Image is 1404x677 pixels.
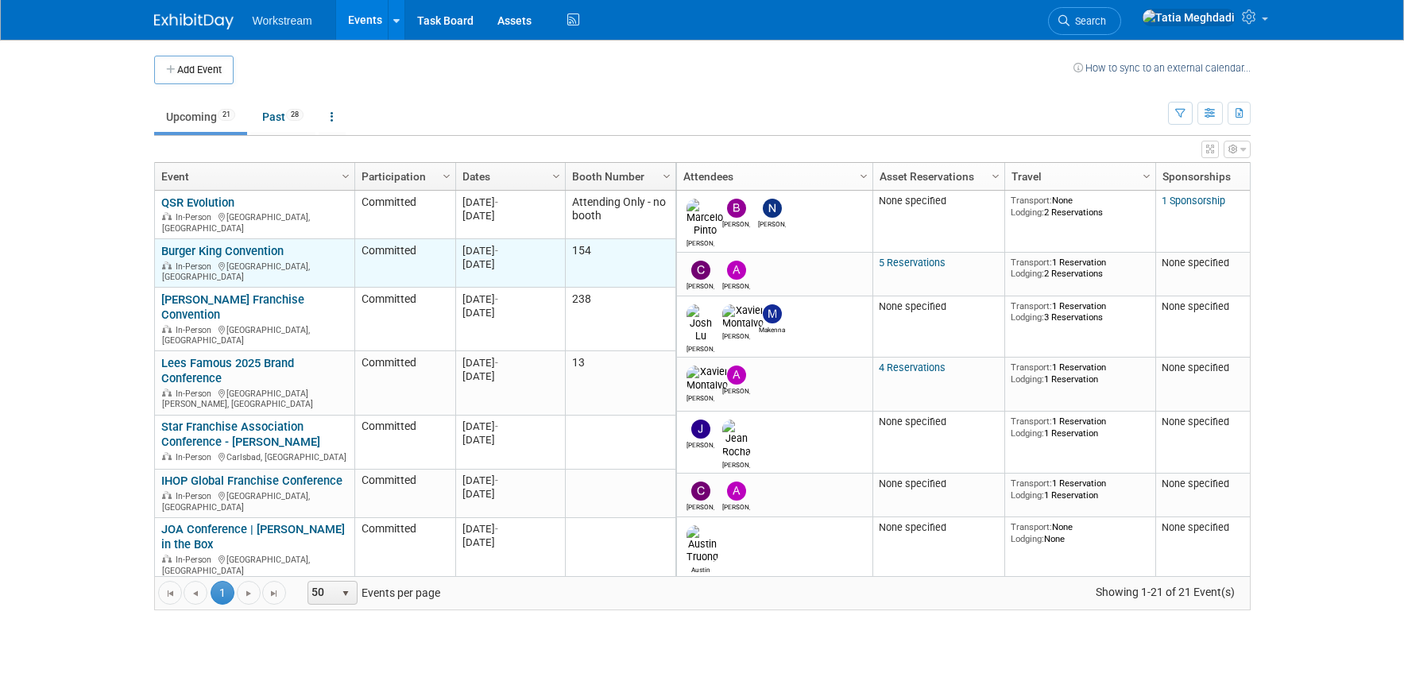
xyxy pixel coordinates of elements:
[462,163,555,190] a: Dates
[462,474,558,487] div: [DATE]
[262,581,286,605] a: Go to the last page
[722,458,750,469] div: Jean Rocha
[722,218,750,228] div: Benjamin Guyaux
[440,170,453,183] span: Column Settings
[462,209,558,222] div: [DATE]
[161,489,347,513] div: [GEOGRAPHIC_DATA], [GEOGRAPHIC_DATA]
[438,163,455,187] a: Column Settings
[658,163,675,187] a: Column Settings
[339,170,352,183] span: Column Settings
[161,474,342,488] a: IHOP Global Franchise Conference
[161,195,234,210] a: QSR Evolution
[253,14,312,27] span: Workstream
[1142,9,1236,26] img: Tatia Meghdadi
[1011,195,1149,218] div: None 2 Reservations
[162,491,172,499] img: In-Person Event
[462,292,558,306] div: [DATE]
[161,386,347,410] div: [GEOGRAPHIC_DATA][PERSON_NAME], [GEOGRAPHIC_DATA]
[154,14,234,29] img: ExhibitDay
[354,288,455,351] td: Committed
[687,342,714,353] div: Josh Lu
[1011,257,1052,268] span: Transport:
[565,351,675,415] td: 13
[495,420,498,432] span: -
[1011,163,1145,190] a: Travel
[879,478,946,489] span: None specified
[565,239,675,288] td: 154
[161,210,347,234] div: [GEOGRAPHIC_DATA], [GEOGRAPHIC_DATA]
[164,587,176,600] span: Go to the first page
[1011,478,1149,501] div: 1 Reservation 1 Reservation
[1011,373,1044,385] span: Lodging:
[879,362,946,373] a: 4 Reservations
[1011,257,1149,280] div: 1 Reservation 2 Reservations
[572,163,665,190] a: Booth Number
[462,487,558,501] div: [DATE]
[683,163,862,190] a: Attendees
[495,196,498,208] span: -
[1162,300,1229,312] span: None specified
[162,452,172,460] img: In-Person Event
[1048,7,1121,35] a: Search
[354,239,455,288] td: Committed
[154,56,234,84] button: Add Event
[308,582,335,604] span: 50
[550,170,563,183] span: Column Settings
[495,357,498,369] span: -
[495,293,498,305] span: -
[286,109,304,121] span: 28
[462,356,558,369] div: [DATE]
[1069,15,1106,27] span: Search
[1011,416,1052,427] span: Transport:
[462,306,558,319] div: [DATE]
[1011,533,1044,544] span: Lodging:
[722,304,764,330] img: Xavier Montalvo
[687,439,714,449] div: Jacob Davis
[154,102,247,132] a: Upcoming21
[1011,521,1149,544] div: None None
[660,170,673,183] span: Column Settings
[1011,311,1044,323] span: Lodging:
[161,244,284,258] a: Burger King Convention
[354,351,455,415] td: Committed
[339,587,352,600] span: select
[687,563,714,574] div: Austin Truong
[1073,62,1251,74] a: How to sync to an external calendar...
[987,163,1004,187] a: Column Settings
[462,420,558,433] div: [DATE]
[687,392,714,402] div: Xavier Montalvo
[176,261,216,272] span: In-Person
[462,369,558,383] div: [DATE]
[1162,257,1229,269] span: None specified
[176,452,216,462] span: In-Person
[1011,300,1052,311] span: Transport:
[495,523,498,535] span: -
[462,195,558,209] div: [DATE]
[176,325,216,335] span: In-Person
[1162,195,1225,207] a: 1 Sponsorship
[1011,521,1052,532] span: Transport:
[763,304,782,323] img: Makenna Clark
[495,474,498,486] span: -
[989,170,1002,183] span: Column Settings
[242,587,255,600] span: Go to the next page
[354,470,455,518] td: Committed
[161,292,304,322] a: [PERSON_NAME] Franchise Convention
[462,522,558,536] div: [DATE]
[879,416,946,427] span: None specified
[462,257,558,271] div: [DATE]
[1011,478,1052,489] span: Transport:
[722,385,750,395] div: Andrew Walters
[1138,163,1155,187] a: Column Settings
[1140,170,1153,183] span: Column Settings
[763,199,782,218] img: Nicole Kim
[362,163,445,190] a: Participation
[462,244,558,257] div: [DATE]
[161,522,345,551] a: JOA Conference | [PERSON_NAME] in the Box
[758,218,786,228] div: Nicole Kim
[1011,489,1044,501] span: Lodging:
[1011,268,1044,279] span: Lodging:
[687,304,714,342] img: Josh Lu
[176,555,216,565] span: In-Person
[268,587,280,600] span: Go to the last page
